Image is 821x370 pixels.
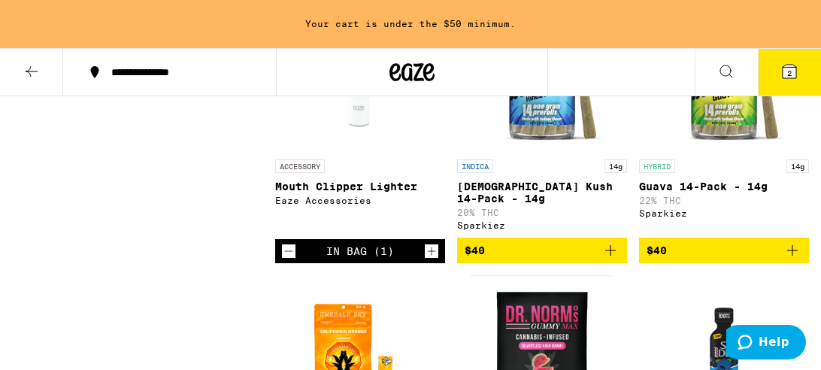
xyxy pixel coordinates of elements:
button: Decrement [281,244,296,259]
p: 22% THC [639,196,809,205]
button: Add to bag [457,238,627,263]
div: Eaze Accessories [275,196,445,205]
iframe: Opens a widget where you can find more information [726,325,806,362]
div: Sparkiez [457,220,627,230]
p: INDICA [457,159,493,173]
div: In Bag (1) [326,245,394,257]
a: Open page for Mouth Clipper Lighter from Eaze Accessories [275,2,445,239]
button: 2 [758,49,821,96]
span: 2 [787,68,792,77]
p: 14g [604,159,627,173]
button: Add to bag [639,238,809,263]
p: ACCESSORY [275,159,325,173]
p: Mouth Clipper Lighter [275,180,445,193]
span: $40 [465,244,485,256]
p: HYBRID [639,159,675,173]
p: 14g [786,159,809,173]
a: Open page for Hindu Kush 14-Pack - 14g from Sparkiez [457,2,627,238]
p: 20% THC [457,208,627,217]
a: Open page for Guava 14-Pack - 14g from Sparkiez [639,2,809,238]
button: Increment [424,244,439,259]
p: Guava 14-Pack - 14g [639,180,809,193]
span: $40 [647,244,667,256]
p: [DEMOGRAPHIC_DATA] Kush 14-Pack - 14g [457,180,627,205]
div: Sparkiez [639,208,809,218]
